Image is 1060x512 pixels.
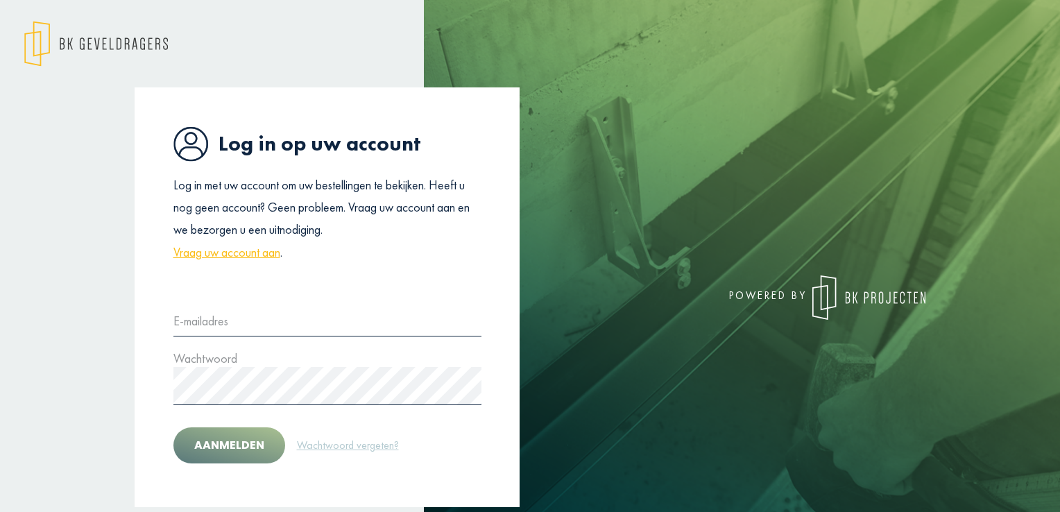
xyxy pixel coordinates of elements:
img: logo [812,275,925,320]
a: Vraag uw account aan [173,241,280,264]
font: Log in op uw account [219,131,421,156]
button: Aanmelden [173,427,285,463]
font: powered by [729,288,807,301]
label: Wachtwoord [173,348,237,370]
img: icon [173,126,208,162]
font: Log in met uw account om uw bestellingen te bekijken. Heeft u nog geen account? Geen probleem. Vr... [173,177,470,238]
img: logo [24,21,168,67]
font: . [280,244,282,260]
a: Wachtwoord vergeten? [296,436,400,454]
